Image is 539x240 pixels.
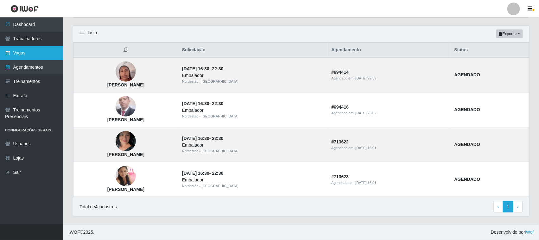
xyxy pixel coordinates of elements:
[182,177,324,183] div: Embalador
[328,43,451,58] th: Agendamento
[517,204,519,209] span: ›
[182,136,209,141] time: [DATE] 16:30
[182,142,324,148] div: Embalador
[454,72,480,77] strong: AGENDADO
[332,139,349,144] strong: # 713622
[182,72,324,79] div: Embalador
[332,174,349,179] strong: # 713623
[212,101,224,106] time: 22:30
[454,177,480,182] strong: AGENDADO
[107,117,144,122] strong: [PERSON_NAME]
[355,146,376,150] time: [DATE] 16:01
[182,66,223,71] strong: -
[451,43,529,58] th: Status
[332,145,447,151] div: Agendado em:
[116,58,136,85] img: Nataliana de Lima
[182,171,223,176] strong: -
[332,76,447,81] div: Agendado em:
[491,229,534,236] span: Desenvolvido por
[68,230,80,235] span: IWOF
[182,66,209,71] time: [DATE] 16:30
[73,26,529,42] div: Lista
[116,95,136,118] img: Pedro Henrique Nascimento Silva
[355,111,376,115] time: [DATE] 23:02
[79,204,118,210] p: Total de 4 cadastros.
[496,29,523,38] button: Exportar
[513,201,523,212] a: Next
[107,152,144,157] strong: [PERSON_NAME]
[107,82,144,87] strong: [PERSON_NAME]
[332,104,349,110] strong: # 694416
[493,201,523,212] nav: pagination
[332,70,349,75] strong: # 694414
[454,107,480,112] strong: AGENDADO
[10,5,39,13] img: CoreUI Logo
[332,111,447,116] div: Agendado em:
[332,180,447,186] div: Agendado em:
[178,43,328,58] th: Solicitação
[182,171,209,176] time: [DATE] 16:30
[182,148,324,154] div: Nordestão - [GEOGRAPHIC_DATA]
[182,101,223,106] strong: -
[182,114,324,119] div: Nordestão - [GEOGRAPHIC_DATA]
[212,171,224,176] time: 22:30
[116,119,136,163] img: Adriana Silva Marques de Oliveira
[116,166,136,186] img: Danielle Cristina Mata dos Santos
[182,183,324,189] div: Nordestão - [GEOGRAPHIC_DATA]
[212,66,224,71] time: 22:30
[182,101,209,106] time: [DATE] 16:30
[503,201,514,212] a: 1
[355,76,376,80] time: [DATE] 22:59
[498,204,499,209] span: ‹
[525,230,534,235] a: iWof
[355,181,376,185] time: [DATE] 16:01
[182,107,324,114] div: Embalador
[493,201,503,212] a: Previous
[182,136,223,141] strong: -
[107,187,144,192] strong: [PERSON_NAME]
[212,136,224,141] time: 22:30
[454,142,480,147] strong: AGENDADO
[68,229,94,236] span: © 2025 .
[182,79,324,84] div: Nordestão - [GEOGRAPHIC_DATA]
